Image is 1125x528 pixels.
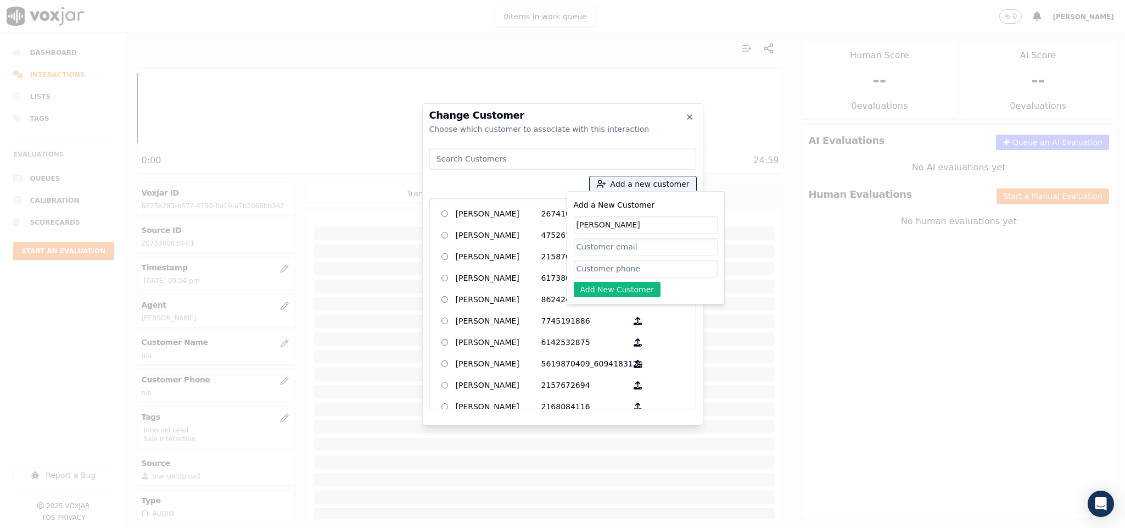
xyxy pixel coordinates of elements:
p: [PERSON_NAME] [456,377,541,394]
h2: Change Customer [429,110,696,120]
input: [PERSON_NAME] 4752610421 [441,232,449,239]
input: [PERSON_NAME] 2157672694 [441,382,449,389]
input: [PERSON_NAME] 8624240326 [441,296,449,303]
p: 4752610421 [541,227,627,244]
p: 2158707614 [541,248,627,265]
p: [PERSON_NAME] [456,227,541,244]
div: Choose which customer to associate with this interaction [429,124,696,135]
p: [PERSON_NAME] [456,355,541,373]
input: Customer email [574,238,718,255]
input: [PERSON_NAME] 2168084116 [441,403,449,410]
input: Search Customers [429,148,696,170]
button: [PERSON_NAME] 7745191886 [627,313,648,330]
button: [PERSON_NAME] 6142532875 [627,334,648,351]
p: [PERSON_NAME] [456,334,541,351]
p: 2674106790 [541,205,627,223]
input: [PERSON_NAME] 6142532875 [441,339,449,346]
p: [PERSON_NAME] [456,398,541,415]
p: [PERSON_NAME] [456,313,541,330]
p: [PERSON_NAME] [456,205,541,223]
label: Add a New Customer [574,201,655,209]
button: [PERSON_NAME] 5619870409_6094183124 [627,355,648,373]
p: 8624240326 [541,291,627,308]
input: [PERSON_NAME] 2158707614 [441,253,449,260]
p: [PERSON_NAME] [456,270,541,287]
input: Customer phone [574,260,718,277]
input: [PERSON_NAME] 7745191886 [441,318,449,325]
div: Open Intercom Messenger [1088,491,1114,517]
button: Add a new customer [590,176,696,192]
p: 6173808758 [541,270,627,287]
input: [PERSON_NAME] 2674106790 [441,210,449,218]
p: 2157672694 [541,377,627,394]
button: [PERSON_NAME] 2168084116 [627,398,648,415]
input: Customer name [574,216,718,234]
p: 7745191886 [541,313,627,330]
p: [PERSON_NAME] [456,291,541,308]
p: 6142532875 [541,334,627,351]
p: 5619870409_6094183124 [541,355,627,373]
button: Add New Customer [574,282,661,297]
button: [PERSON_NAME] 2157672694 [627,377,648,394]
p: 2168084116 [541,398,627,415]
p: [PERSON_NAME] [456,248,541,265]
input: [PERSON_NAME] 6173808758 [441,275,449,282]
input: [PERSON_NAME] 5619870409_6094183124 [441,360,449,368]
